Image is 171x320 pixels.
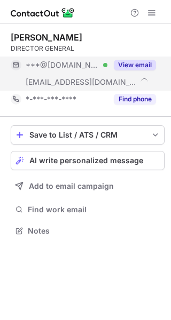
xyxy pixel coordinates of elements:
[11,151,165,170] button: AI write personalized message
[114,94,156,105] button: Reveal Button
[11,223,165,238] button: Notes
[28,205,160,214] span: Find work email
[11,44,165,53] div: DIRECTOR GENERAL
[29,156,143,165] span: AI write personalized message
[11,202,165,217] button: Find work email
[28,226,160,236] span: Notes
[29,131,146,139] div: Save to List / ATS / CRM
[29,182,114,190] span: Add to email campaign
[26,60,99,70] span: ***@[DOMAIN_NAME]
[11,125,165,145] button: save-profile-one-click
[11,6,75,19] img: ContactOut v5.3.10
[11,32,82,43] div: [PERSON_NAME]
[114,60,156,70] button: Reveal Button
[26,77,137,87] span: [EMAIL_ADDRESS][DOMAIN_NAME]
[11,177,165,196] button: Add to email campaign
